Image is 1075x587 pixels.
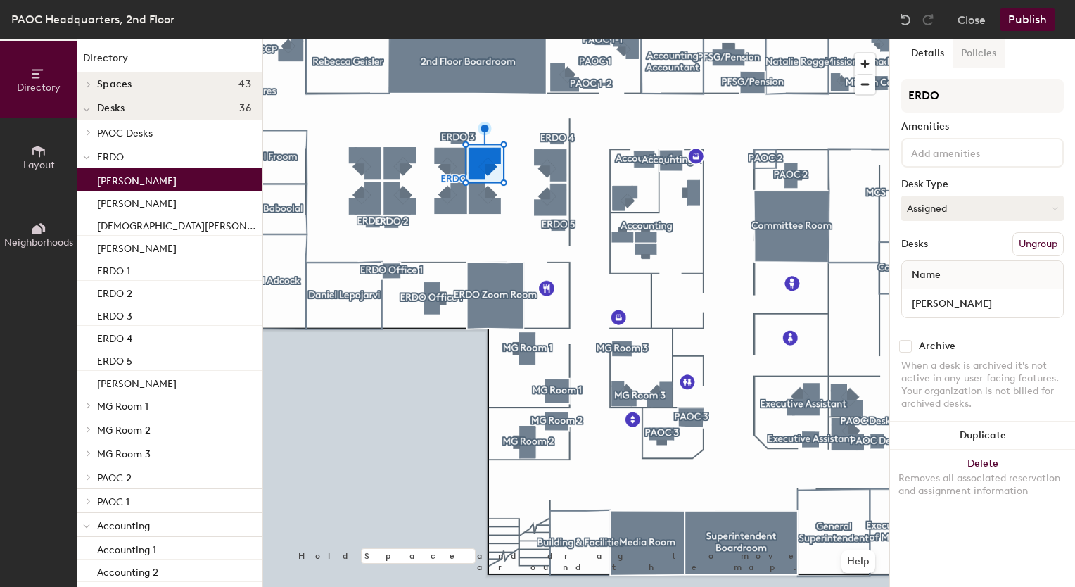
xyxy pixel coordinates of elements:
[958,8,986,31] button: Close
[17,82,61,94] span: Directory
[97,79,132,90] span: Spaces
[97,374,177,390] p: [PERSON_NAME]
[901,179,1064,190] div: Desk Type
[97,520,150,532] span: Accounting
[919,341,955,352] div: Archive
[23,159,55,171] span: Layout
[97,472,132,484] span: PAOC 2
[953,39,1005,68] button: Policies
[841,550,875,573] button: Help
[97,562,158,579] p: Accounting 2
[97,400,148,412] span: MG Room 1
[97,329,132,345] p: ERDO 4
[890,422,1075,450] button: Duplicate
[905,293,1060,313] input: Unnamed desk
[97,103,125,114] span: Desks
[1012,232,1064,256] button: Ungroup
[97,306,132,322] p: ERDO 3
[97,127,153,139] span: PAOC Desks
[901,121,1064,132] div: Amenities
[97,216,260,232] p: [DEMOGRAPHIC_DATA][PERSON_NAME]
[4,236,73,248] span: Neighborhoods
[77,51,262,72] h1: Directory
[238,79,251,90] span: 43
[97,261,130,277] p: ERDO 1
[97,239,177,255] p: [PERSON_NAME]
[11,11,174,28] div: PAOC Headquarters, 2nd Floor
[97,194,177,210] p: [PERSON_NAME]
[908,144,1035,160] input: Add amenities
[97,496,129,508] span: PAOC 1
[901,239,928,250] div: Desks
[97,284,132,300] p: ERDO 2
[903,39,953,68] button: Details
[239,103,251,114] span: 36
[97,351,132,367] p: ERDO 5
[901,360,1064,410] div: When a desk is archived it's not active in any user-facing features. Your organization is not bil...
[901,196,1064,221] button: Assigned
[921,13,935,27] img: Redo
[890,450,1075,512] button: DeleteRemoves all associated reservation and assignment information
[97,151,124,163] span: ERDO
[97,448,151,460] span: MG Room 3
[97,171,177,187] p: [PERSON_NAME]
[97,424,151,436] span: MG Room 2
[905,263,948,288] span: Name
[97,540,156,556] p: Accounting 1
[1000,8,1055,31] button: Publish
[898,13,912,27] img: Undo
[898,472,1067,498] div: Removes all associated reservation and assignment information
